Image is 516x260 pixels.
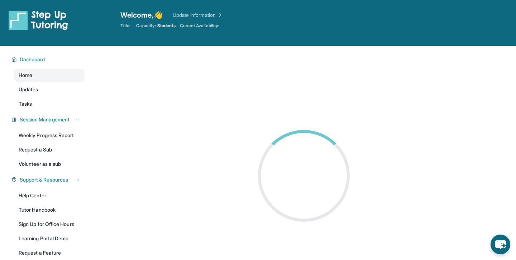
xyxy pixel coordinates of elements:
button: Dashboard [17,56,80,63]
a: Volunteer as a sub [14,158,85,170]
span: Capacity: [136,23,156,29]
span: Updates [19,86,38,93]
span: Session Management [20,116,70,123]
span: Tasks [19,100,32,107]
a: Learning Portal Demo [14,232,85,245]
button: Session Management [17,116,80,123]
a: Request a Feature [14,246,85,259]
span: Home [19,72,32,79]
span: Welcome, 👋 [120,10,163,20]
span: Current Availability: [180,23,219,29]
a: Updates [14,83,85,96]
img: Chevron Right [216,11,223,19]
a: Home [14,69,85,82]
a: Update Information [173,11,223,19]
a: Sign Up for Office Hours [14,218,85,231]
span: Support & Resources [20,176,68,183]
a: Weekly Progress Report [14,129,85,142]
a: Tutor Handbook [14,203,85,216]
span: Dashboard [20,56,45,63]
span: Students [157,23,176,29]
span: Title: [120,23,130,29]
a: Help Center [14,189,85,202]
a: Tasks [14,97,85,110]
button: chat-button [491,235,510,254]
button: Support & Resources [17,176,80,183]
a: Request a Sub [14,143,85,156]
img: logo [9,10,68,30]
